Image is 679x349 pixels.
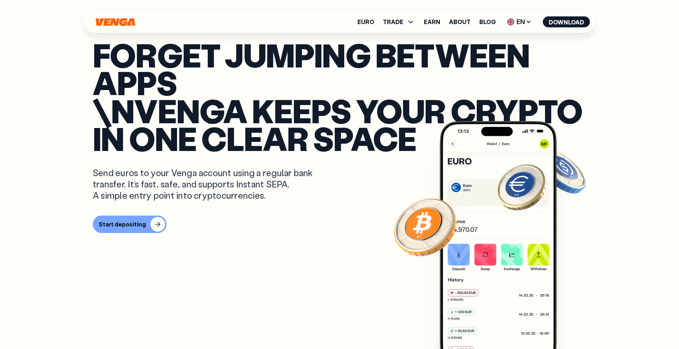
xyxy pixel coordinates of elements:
svg: Home [95,18,136,26]
span: EN [505,16,534,28]
a: About [449,19,471,25]
span: TRADE [383,19,403,25]
span: TRADE [383,18,415,26]
p: Forget jumping between apps \nVenga keeps your crypto in one clear space [93,41,586,152]
img: USDC coin [535,145,587,197]
img: flag-uk [507,18,514,26]
p: Send euros to your Venga account using a regular bank transfer. It’s fast, safe, and supports Ins... [93,167,323,201]
button: Start depositing [93,216,166,233]
a: Blog [479,19,496,25]
a: Earn [424,19,440,25]
a: Start depositing [93,216,586,233]
div: Start depositing [99,221,146,228]
a: Euro [357,19,374,25]
img: Bitcoin [392,194,458,260]
button: Download [543,16,590,27]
